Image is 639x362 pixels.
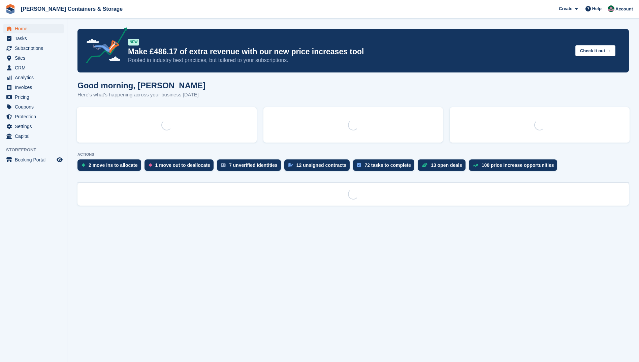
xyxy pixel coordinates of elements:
span: Tasks [15,34,55,43]
span: Home [15,24,55,33]
div: 1 move out to deallocate [155,162,210,168]
img: price_increase_opportunities-93ffe204e8149a01c8c9dc8f82e8f89637d9d84a8eef4429ea346261dce0b2c0.svg [473,164,478,167]
a: 13 open deals [418,159,469,174]
div: 72 tasks to complete [364,162,411,168]
span: Coupons [15,102,55,112]
h1: Good morning, [PERSON_NAME] [77,81,205,90]
a: menu [3,83,64,92]
a: menu [3,92,64,102]
a: 100 price increase opportunities [469,159,561,174]
div: 7 unverified identities [229,162,278,168]
span: Settings [15,122,55,131]
a: menu [3,53,64,63]
img: move_ins_to_allocate_icon-fdf77a2bb77ea45bf5b3d319d69a93e2d87916cf1d5bf7949dd705db3b84f3ca.svg [82,163,85,167]
span: CRM [15,63,55,72]
p: ACTIONS [77,152,629,157]
p: Here's what's happening across your business [DATE] [77,91,205,99]
img: price-adjustments-announcement-icon-8257ccfd72463d97f412b2fc003d46551f7dbcb40ab6d574587a9cd5c0d94... [81,27,128,66]
p: Rooted in industry best practices, but tailored to your subscriptions. [128,57,570,64]
img: stora-icon-8386f47178a22dfd0bd8f6a31ec36ba5ce8667c1dd55bd0f319d3a0aa187defe.svg [5,4,15,14]
a: menu [3,102,64,112]
a: menu [3,34,64,43]
span: Booking Portal [15,155,55,164]
img: task-75834270c22a3079a89374b754ae025e5fb1db73e45f91037f5363f120a921f8.svg [357,163,361,167]
span: Protection [15,112,55,121]
div: 100 price increase opportunities [482,162,554,168]
img: contract_signature_icon-13c848040528278c33f63329250d36e43548de30e8caae1d1a13099fd9432cc5.svg [288,163,293,167]
div: 12 unsigned contracts [296,162,347,168]
span: Pricing [15,92,55,102]
span: Capital [15,131,55,141]
span: Subscriptions [15,43,55,53]
a: menu [3,73,64,82]
span: Create [559,5,572,12]
span: Help [592,5,602,12]
span: Sites [15,53,55,63]
img: verify_identity-adf6edd0f0f0b5bbfe63781bf79b02c33cf7c696d77639b501bdc392416b5a36.svg [221,163,226,167]
div: NEW [128,39,139,46]
span: Invoices [15,83,55,92]
img: deal-1b604bf984904fb50ccaf53a9ad4b4a5d6e5aea283cecdc64d6e3604feb123c2.svg [422,163,427,168]
a: [PERSON_NAME] Containers & Storage [18,3,125,14]
a: menu [3,122,64,131]
span: Analytics [15,73,55,82]
a: menu [3,155,64,164]
a: 2 move ins to allocate [77,159,145,174]
a: menu [3,112,64,121]
p: Make £486.17 of extra revenue with our new price increases tool [128,47,570,57]
img: move_outs_to_deallocate_icon-f764333ba52eb49d3ac5e1228854f67142a1ed5810a6f6cc68b1a99e826820c5.svg [149,163,152,167]
div: 2 move ins to allocate [89,162,138,168]
div: 13 open deals [431,162,462,168]
a: 1 move out to deallocate [145,159,217,174]
a: menu [3,63,64,72]
a: 12 unsigned contracts [284,159,353,174]
a: menu [3,24,64,33]
a: menu [3,43,64,53]
a: menu [3,131,64,141]
img: Julia Marcham [608,5,614,12]
button: Check it out → [575,45,615,56]
a: Preview store [56,156,64,164]
a: 7 unverified identities [217,159,284,174]
span: Storefront [6,147,67,153]
span: Account [615,6,633,12]
a: 72 tasks to complete [353,159,418,174]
